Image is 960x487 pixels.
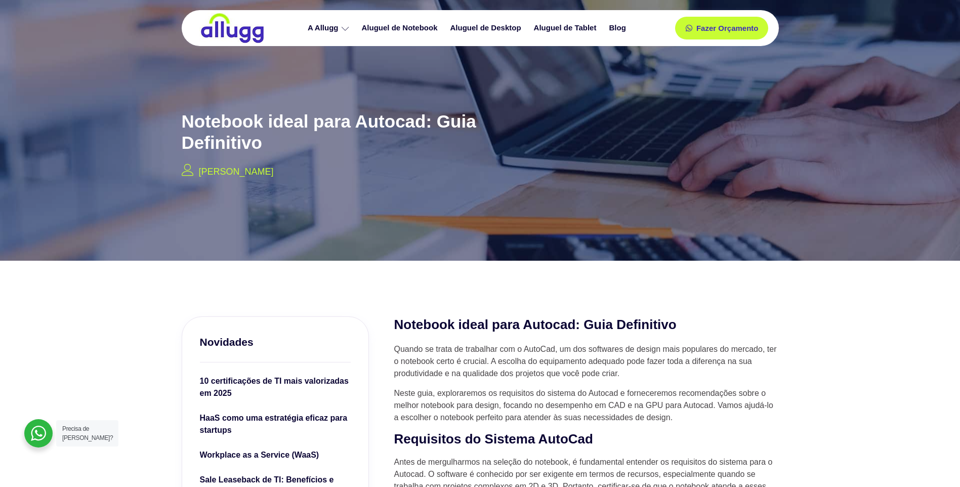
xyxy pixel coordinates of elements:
[62,425,113,441] span: Precisa de [PERSON_NAME]?
[200,449,351,464] a: Workplace as a Service (WaaS)
[200,335,351,349] h3: Novidades
[696,24,759,32] span: Fazer Orçamento
[200,375,351,402] a: 10 certificações de TI mais valorizadas em 2025
[394,316,779,334] h2: Notebook ideal para Autocad: Guia Definitivo
[200,412,351,439] a: HaaS como uma estratégia eficaz para startups
[394,387,779,424] p: Neste guia, exploraremos os requisitos do sistema do Autocad e forneceremos recomendações sobre o...
[529,19,604,37] a: Aluguel de Tablet
[394,431,779,448] h2: Requisitos do Sistema AutoCad
[303,19,357,37] a: A Allugg
[445,19,529,37] a: Aluguel de Desktop
[199,165,274,179] p: [PERSON_NAME]
[199,13,265,44] img: locação de TI é Allugg
[675,17,769,39] a: Fazer Orçamento
[604,19,633,37] a: Blog
[394,343,779,380] p: Quando se trata de trabalhar com o AutoCad, um dos softwares de design mais populares do mercado,...
[357,19,445,37] a: Aluguel de Notebook
[182,111,506,153] h2: Notebook ideal para Autocad: Guia Definitivo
